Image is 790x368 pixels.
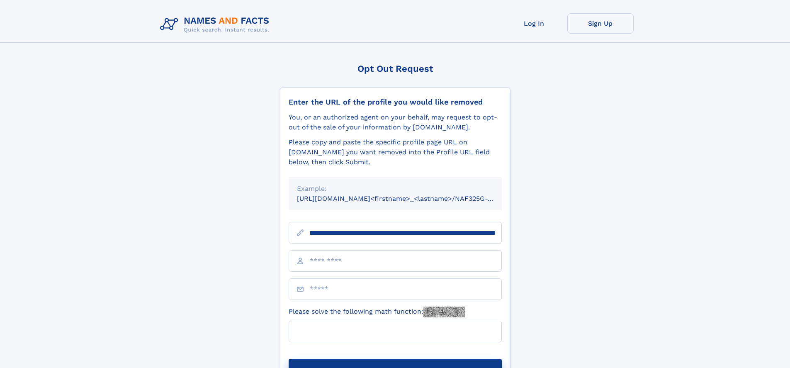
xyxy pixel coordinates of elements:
[289,137,502,167] div: Please copy and paste the specific profile page URL on [DOMAIN_NAME] you want removed into the Pr...
[501,13,567,34] a: Log In
[289,97,502,107] div: Enter the URL of the profile you would like removed
[289,112,502,132] div: You, or an authorized agent on your behalf, may request to opt-out of the sale of your informatio...
[289,307,465,317] label: Please solve the following math function:
[297,184,493,194] div: Example:
[280,63,510,74] div: Opt Out Request
[567,13,634,34] a: Sign Up
[297,195,518,202] small: [URL][DOMAIN_NAME]<firstname>_<lastname>/NAF325G-xxxxxxxx
[157,13,276,36] img: Logo Names and Facts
